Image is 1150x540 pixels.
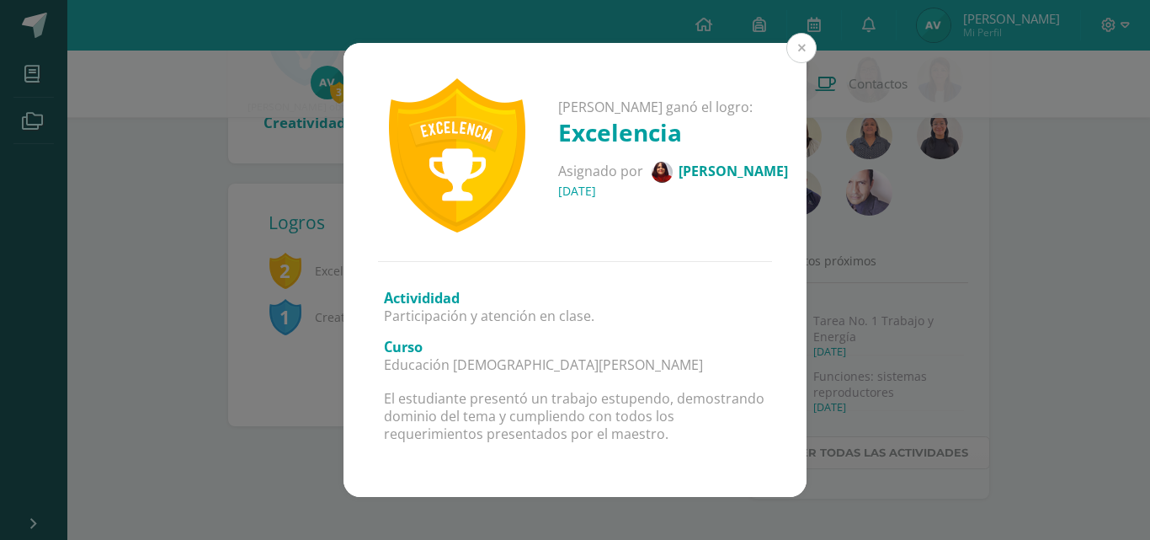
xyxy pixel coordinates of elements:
h3: Activididad [384,289,766,307]
span: [PERSON_NAME] [679,162,788,180]
p: Asignado por [558,162,788,183]
p: Participación y atención en clase. [384,307,766,325]
p: [PERSON_NAME] ganó el logro: [558,99,788,116]
button: Close (Esc) [786,33,817,63]
h3: Curso [384,338,766,356]
p: Educación [DEMOGRAPHIC_DATA][PERSON_NAME] [384,356,766,374]
p: El estudiante presentó un trabajo estupendo, demostrando dominio del tema y cumpliendo con todos ... [384,390,766,442]
h1: Excelencia [558,116,788,148]
img: db75b95308448e75702b8311a9056d76.png [652,162,673,183]
h4: [DATE] [558,183,788,199]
